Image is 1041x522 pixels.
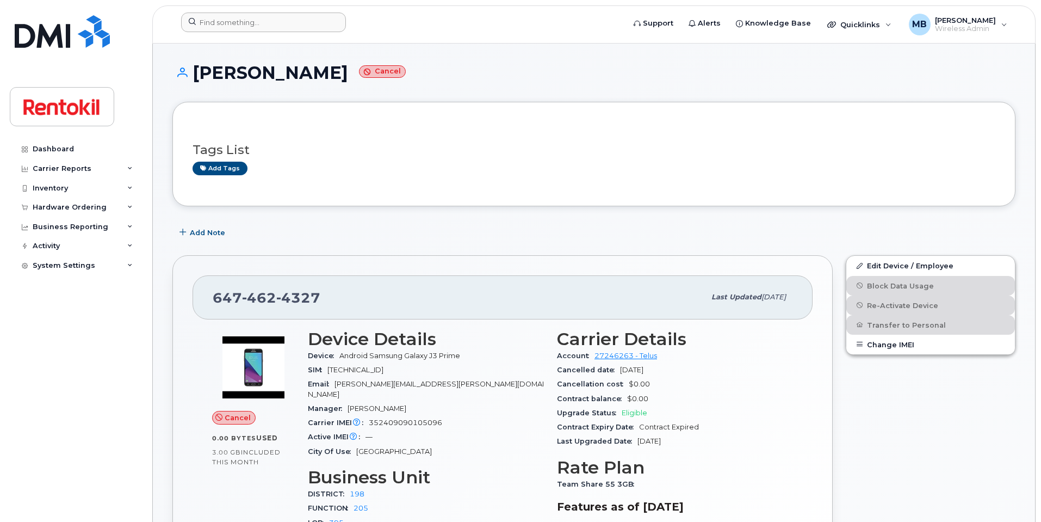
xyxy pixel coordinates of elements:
button: Add Note [172,223,234,242]
small: Cancel [359,65,406,78]
span: Carrier IMEI [308,419,369,427]
span: [PERSON_NAME] [348,404,406,413]
h3: Features as of [DATE] [557,500,793,513]
span: $0.00 [629,380,650,388]
span: included this month [212,448,281,466]
span: [DATE] [761,293,786,301]
h1: [PERSON_NAME] [172,63,1015,82]
span: Contract Expired [639,423,699,431]
span: Manager [308,404,348,413]
span: Last Upgraded Date [557,437,637,445]
span: FUNCTION [308,504,354,512]
span: Cancellation cost [557,380,629,388]
button: Re-Activate Device [846,296,1015,315]
span: Active IMEI [308,433,365,441]
span: 3.00 GB [212,449,241,456]
img: image20231002-4137094-xt71z6.jpeg [221,335,286,400]
span: [GEOGRAPHIC_DATA] [356,447,432,456]
a: Add tags [193,162,247,175]
span: Device [308,352,339,360]
span: Upgrade Status [557,409,622,417]
a: 205 [354,504,368,512]
a: 27246263 - Telus [594,352,657,360]
span: Last updated [711,293,761,301]
span: 4327 [276,290,320,306]
span: Account [557,352,594,360]
h3: Tags List [193,143,995,157]
span: [PERSON_NAME][EMAIL_ADDRESS][PERSON_NAME][DOMAIN_NAME] [308,380,544,398]
h3: Device Details [308,329,544,349]
span: 352409090105096 [369,419,442,427]
span: 647 [213,290,320,306]
span: SIM [308,366,327,374]
h3: Business Unit [308,468,544,487]
span: [DATE] [620,366,643,374]
button: Change IMEI [846,335,1015,354]
span: Android Samsung Galaxy J3 Prime [339,352,460,360]
h3: Carrier Details [557,329,793,349]
span: $0.00 [627,395,648,403]
span: 462 [242,290,276,306]
a: 198 [350,490,364,498]
span: Re-Activate Device [867,301,938,309]
span: Eligible [622,409,647,417]
span: Contract balance [557,395,627,403]
span: Team Share 55 3GB [557,480,640,488]
a: Edit Device / Employee [846,256,1015,275]
span: Cancelled date [557,366,620,374]
span: — [365,433,373,441]
span: Email [308,380,334,388]
h3: Rate Plan [557,458,793,477]
span: Cancel [225,413,251,423]
span: used [256,434,278,442]
span: City Of Use [308,447,356,456]
button: Transfer to Personal [846,315,1015,335]
span: [DATE] [637,437,661,445]
span: Add Note [190,228,225,238]
span: Contract Expiry Date [557,423,639,431]
span: [TECHNICAL_ID] [327,366,383,374]
button: Block Data Usage [846,276,1015,296]
span: DISTRICT [308,490,350,498]
span: 0.00 Bytes [212,434,256,442]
